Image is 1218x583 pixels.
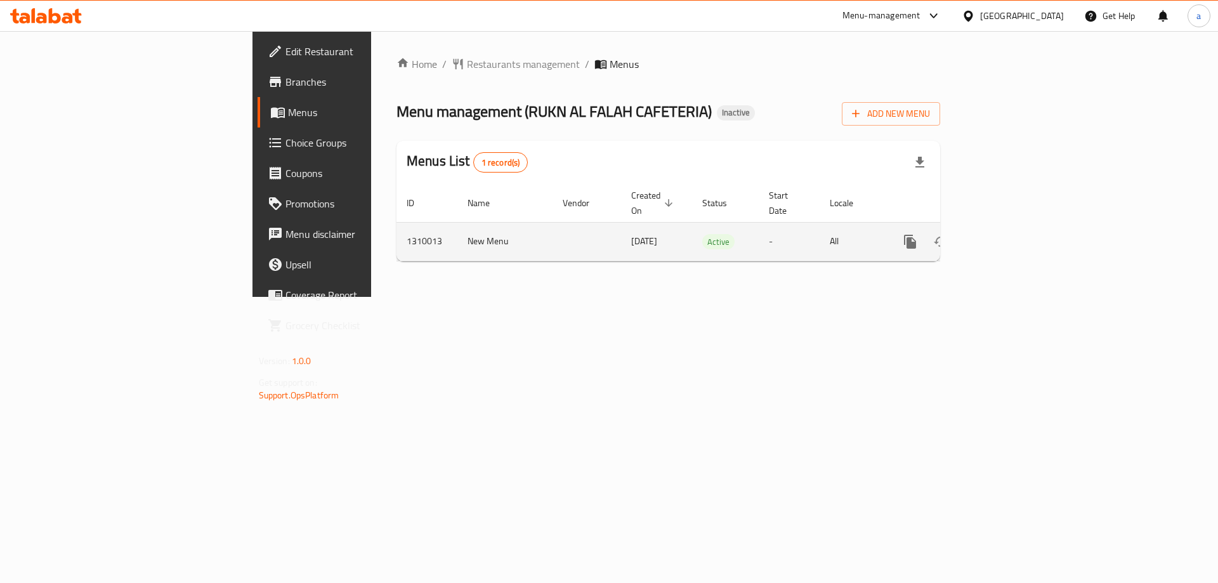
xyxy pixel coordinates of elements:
[885,184,1027,223] th: Actions
[285,257,446,272] span: Upsell
[407,195,431,211] span: ID
[396,56,940,72] nav: breadcrumb
[473,152,528,173] div: Total records count
[258,97,456,128] a: Menus
[702,235,735,249] span: Active
[467,56,580,72] span: Restaurants management
[288,105,446,120] span: Menus
[610,56,639,72] span: Menus
[396,184,1027,261] table: enhanced table
[285,287,446,303] span: Coverage Report
[585,56,589,72] li: /
[258,36,456,67] a: Edit Restaurant
[258,158,456,188] a: Coupons
[1196,9,1201,23] span: a
[258,249,456,280] a: Upsell
[759,222,820,261] td: -
[468,195,506,211] span: Name
[285,318,446,333] span: Grocery Checklist
[259,353,290,369] span: Version:
[769,188,804,218] span: Start Date
[830,195,870,211] span: Locale
[285,166,446,181] span: Coupons
[285,74,446,89] span: Branches
[717,107,755,118] span: Inactive
[285,196,446,211] span: Promotions
[258,67,456,97] a: Branches
[452,56,580,72] a: Restaurants management
[717,105,755,121] div: Inactive
[258,310,456,341] a: Grocery Checklist
[258,280,456,310] a: Coverage Report
[980,9,1064,23] div: [GEOGRAPHIC_DATA]
[407,152,528,173] h2: Menus List
[259,374,317,391] span: Get support on:
[842,8,920,23] div: Menu-management
[702,234,735,249] div: Active
[905,147,935,178] div: Export file
[474,157,528,169] span: 1 record(s)
[285,44,446,59] span: Edit Restaurant
[926,226,956,257] button: Change Status
[895,226,926,257] button: more
[842,102,940,126] button: Add New Menu
[396,97,712,126] span: Menu management ( RUKN AL FALAH CAFETERIA )
[285,135,446,150] span: Choice Groups
[631,233,657,249] span: [DATE]
[258,188,456,219] a: Promotions
[631,188,677,218] span: Created On
[702,195,743,211] span: Status
[457,222,553,261] td: New Menu
[292,353,311,369] span: 1.0.0
[563,195,606,211] span: Vendor
[852,106,930,122] span: Add New Menu
[259,387,339,403] a: Support.OpsPlatform
[258,128,456,158] a: Choice Groups
[258,219,456,249] a: Menu disclaimer
[820,222,885,261] td: All
[285,226,446,242] span: Menu disclaimer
